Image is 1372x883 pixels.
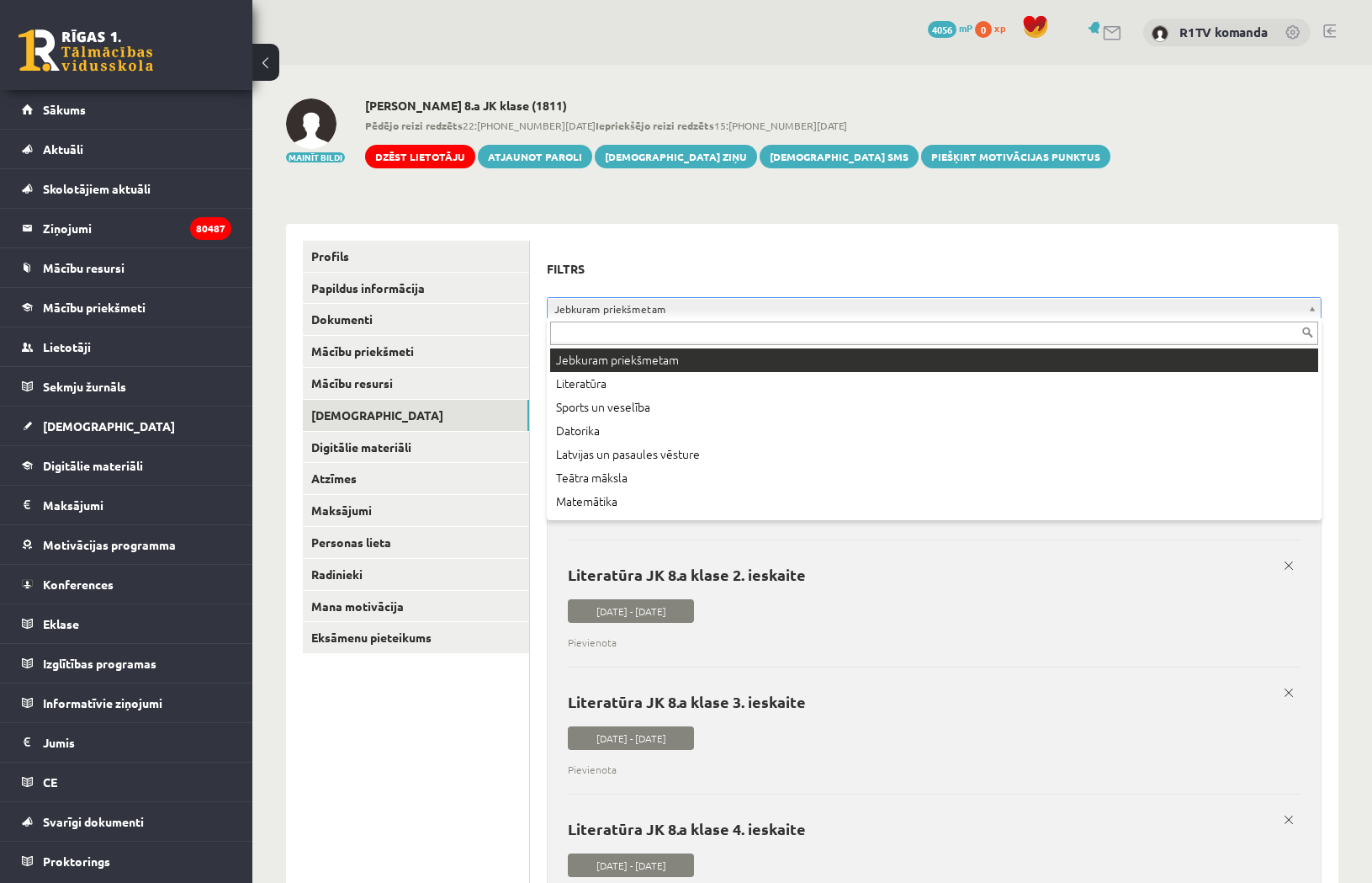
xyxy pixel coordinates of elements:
[550,490,1318,513] div: Matemātika
[550,419,1318,443] div: Datorika
[550,466,1318,490] div: Teātra māksla
[550,348,1318,372] div: Jebkuram priekšmetam
[550,513,1318,537] div: Vācu valoda
[550,443,1318,466] div: Latvijas un pasaules vēsture
[550,372,1318,396] div: Literatūra
[550,396,1318,419] div: Sports un veselība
